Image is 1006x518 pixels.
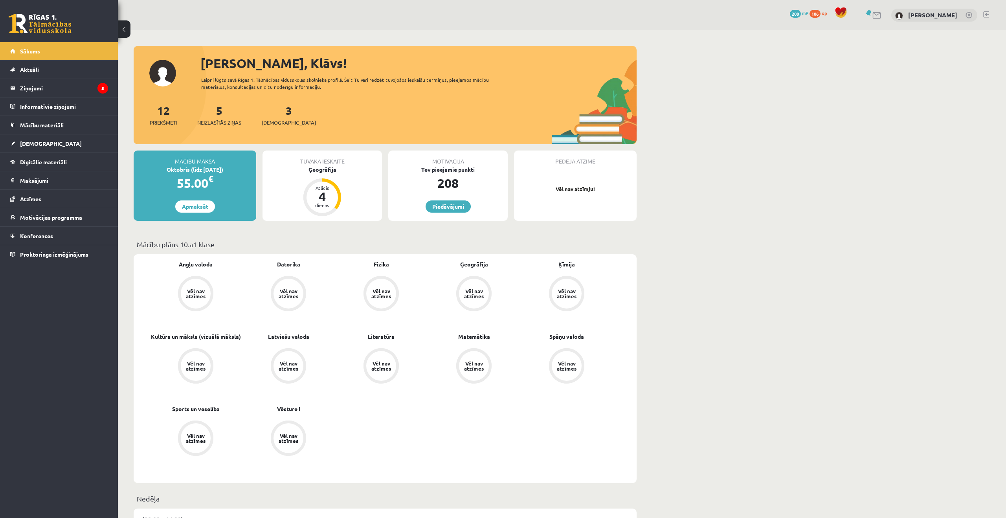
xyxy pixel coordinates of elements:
[97,83,108,94] i: 5
[149,276,242,313] a: Vēl nav atzīmes
[20,171,108,189] legend: Maksājumi
[277,260,300,268] a: Datorika
[374,260,389,268] a: Fizika
[335,276,428,313] a: Vēl nav atzīmes
[310,203,334,208] div: dienas
[20,121,64,129] span: Mācību materiāli
[134,165,256,174] div: Oktobris (līdz [DATE])
[185,433,207,443] div: Vēl nav atzīmes
[201,76,503,90] div: Laipni lūgts savā Rīgas 1. Tālmācības vidusskolas skolnieka profilā. Šeit Tu vari redzēt tuvojošo...
[134,151,256,165] div: Mācību maksa
[20,79,108,97] legend: Ziņojumi
[520,348,613,385] a: Vēl nav atzīmes
[263,165,382,217] a: Ģeogrāfija Atlicis 4 dienas
[277,288,299,299] div: Vēl nav atzīmes
[172,405,220,413] a: Sports un veselība
[428,276,520,313] a: Vēl nav atzīmes
[426,200,471,213] a: Piedāvājumi
[20,158,67,165] span: Digitālie materiāli
[822,10,827,16] span: xp
[460,260,488,268] a: Ģeogrāfija
[520,276,613,313] a: Vēl nav atzīmes
[810,10,831,16] a: 106 xp
[197,119,241,127] span: Neizlasītās ziņas
[9,14,72,33] a: Rīgas 1. Tālmācības vidusskola
[463,288,485,299] div: Vēl nav atzīmes
[514,151,637,165] div: Pēdējā atzīme
[10,190,108,208] a: Atzīmes
[263,165,382,174] div: Ģeogrāfija
[10,61,108,79] a: Aktuāli
[20,97,108,116] legend: Informatīvie ziņojumi
[810,10,821,18] span: 106
[137,239,633,250] p: Mācību plāns 10.a1 klase
[268,332,309,341] a: Latviešu valoda
[463,361,485,371] div: Vēl nav atzīmes
[790,10,801,18] span: 208
[151,332,241,341] a: Kultūra un māksla (vizuālā māksla)
[10,79,108,97] a: Ziņojumi5
[277,405,300,413] a: Vēsture I
[242,421,335,457] a: Vēl nav atzīmes
[388,151,508,165] div: Motivācija
[10,134,108,152] a: [DEMOGRAPHIC_DATA]
[20,195,41,202] span: Atzīmes
[802,10,808,16] span: mP
[368,332,395,341] a: Literatūra
[150,103,177,127] a: 12Priekšmeti
[20,232,53,239] span: Konferences
[370,288,392,299] div: Vēl nav atzīmes
[150,119,177,127] span: Priekšmeti
[310,186,334,190] div: Atlicis
[10,42,108,60] a: Sākums
[10,153,108,171] a: Digitālie materiāli
[185,288,207,299] div: Vēl nav atzīmes
[10,208,108,226] a: Motivācijas programma
[428,348,520,385] a: Vēl nav atzīmes
[558,260,575,268] a: Ķīmija
[134,174,256,193] div: 55.00
[370,361,392,371] div: Vēl nav atzīmes
[790,10,808,16] a: 208 mP
[242,276,335,313] a: Vēl nav atzīmes
[388,165,508,174] div: Tev pieejamie punkti
[277,361,299,371] div: Vēl nav atzīmes
[10,116,108,134] a: Mācību materiāli
[556,288,578,299] div: Vēl nav atzīmes
[20,140,82,147] span: [DEMOGRAPHIC_DATA]
[179,260,213,268] a: Angļu valoda
[20,214,82,221] span: Motivācijas programma
[137,493,633,504] p: Nedēļa
[518,185,633,193] p: Vēl nav atzīmju!
[263,151,382,165] div: Tuvākā ieskaite
[549,332,584,341] a: Spāņu valoda
[20,48,40,55] span: Sākums
[310,190,334,203] div: 4
[458,332,490,341] a: Matemātika
[10,227,108,245] a: Konferences
[20,66,39,73] span: Aktuāli
[208,173,213,184] span: €
[10,245,108,263] a: Proktoringa izmēģinājums
[149,348,242,385] a: Vēl nav atzīmes
[175,200,215,213] a: Apmaksāt
[10,97,108,116] a: Informatīvie ziņojumi
[242,348,335,385] a: Vēl nav atzīmes
[262,119,316,127] span: [DEMOGRAPHIC_DATA]
[20,251,88,258] span: Proktoringa izmēģinājums
[262,103,316,127] a: 3[DEMOGRAPHIC_DATA]
[908,11,957,19] a: [PERSON_NAME]
[10,171,108,189] a: Maksājumi
[277,433,299,443] div: Vēl nav atzīmes
[388,174,508,193] div: 208
[895,12,903,20] img: Klāvs Krūziņš
[556,361,578,371] div: Vēl nav atzīmes
[200,54,637,73] div: [PERSON_NAME], Klāvs!
[185,361,207,371] div: Vēl nav atzīmes
[149,421,242,457] a: Vēl nav atzīmes
[335,348,428,385] a: Vēl nav atzīmes
[197,103,241,127] a: 5Neizlasītās ziņas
